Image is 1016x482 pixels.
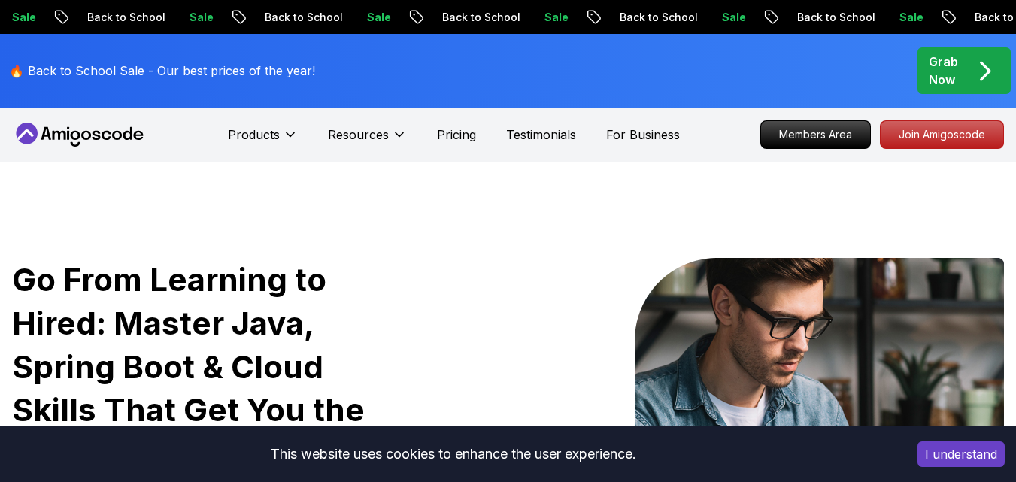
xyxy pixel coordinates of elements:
[74,10,177,25] p: Back to School
[532,10,580,25] p: Sale
[177,10,225,25] p: Sale
[760,120,871,149] a: Members Area
[11,438,895,471] div: This website uses cookies to enhance the user experience.
[328,126,389,144] p: Resources
[354,10,402,25] p: Sale
[252,10,354,25] p: Back to School
[606,126,680,144] a: For Business
[9,62,315,80] p: 🔥 Back to School Sale - Our best prices of the year!
[228,126,280,144] p: Products
[880,120,1004,149] a: Join Amigoscode
[709,10,757,25] p: Sale
[437,126,476,144] a: Pricing
[506,126,576,144] a: Testimonials
[607,10,709,25] p: Back to School
[328,126,407,156] button: Resources
[228,126,298,156] button: Products
[784,10,887,25] p: Back to School
[887,10,935,25] p: Sale
[917,441,1005,467] button: Accept cookies
[929,53,958,89] p: Grab Now
[12,258,411,475] h1: Go From Learning to Hired: Master Java, Spring Boot & Cloud Skills That Get You the
[429,10,532,25] p: Back to School
[761,121,870,148] p: Members Area
[881,121,1003,148] p: Join Amigoscode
